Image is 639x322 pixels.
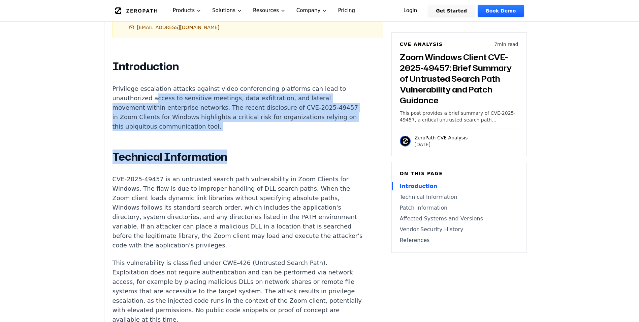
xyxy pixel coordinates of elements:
a: Technical Information [400,193,518,201]
h6: On this page [400,170,518,177]
a: References [400,236,518,244]
a: Patch Information [400,204,518,212]
h3: Zoom Windows Client CVE-2025-49457: Brief Summary of Untrusted Search Path Vulnerability and Patc... [400,52,518,106]
a: [EMAIL_ADDRESS][DOMAIN_NAME] [129,24,220,31]
p: CVE-2025-49457 is an untrusted search path vulnerability in Zoom Clients for Windows. The flaw is... [113,175,363,250]
p: [DATE] [415,141,468,148]
img: ZeroPath CVE Analysis [400,136,411,146]
h2: Technical Information [113,150,363,164]
p: ZeroPath CVE Analysis [415,134,468,141]
a: Affected Systems and Versions [400,215,518,223]
a: Book Demo [478,5,524,17]
a: Vendor Security History [400,225,518,234]
h2: Introduction [113,60,363,73]
h6: CVE Analysis [400,41,443,48]
a: Get Started [428,5,475,17]
a: Login [395,5,425,17]
p: This post provides a brief summary of CVE-2025-49457, a critical untrusted search path vulnerabil... [400,110,518,123]
p: 7 min read [494,41,518,48]
p: Privilege escalation attacks against video conferencing platforms can lead to unauthorized access... [113,84,363,131]
a: Introduction [400,182,518,190]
